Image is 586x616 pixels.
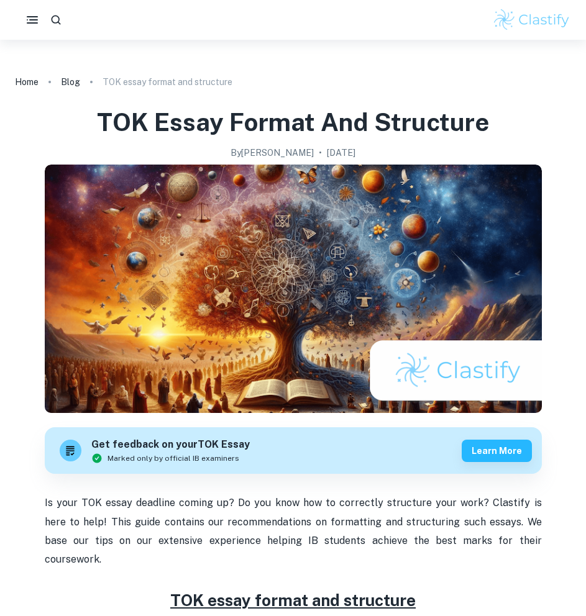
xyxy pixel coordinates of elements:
p: TOK essay format and structure [103,75,232,89]
p: • [319,146,322,160]
h6: Get feedback on your TOK Essay [91,437,250,453]
button: Learn more [462,440,532,462]
a: Get feedback on yourTOK EssayMarked only by official IB examinersLearn more [45,427,542,474]
p: Is your TOK essay deadline coming up? Do you know how to correctly structure your work? Clastify ... [45,494,542,569]
span: Marked only by official IB examiners [108,453,239,464]
img: Clastify logo [492,7,571,32]
img: TOK essay format and structure cover image [45,165,542,413]
h2: [DATE] [327,146,355,160]
u: TOK essay format and structure [170,591,416,610]
h2: By [PERSON_NAME] [231,146,314,160]
a: Blog [61,73,80,91]
a: Home [15,73,39,91]
h1: TOK essay format and structure [97,106,489,138]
